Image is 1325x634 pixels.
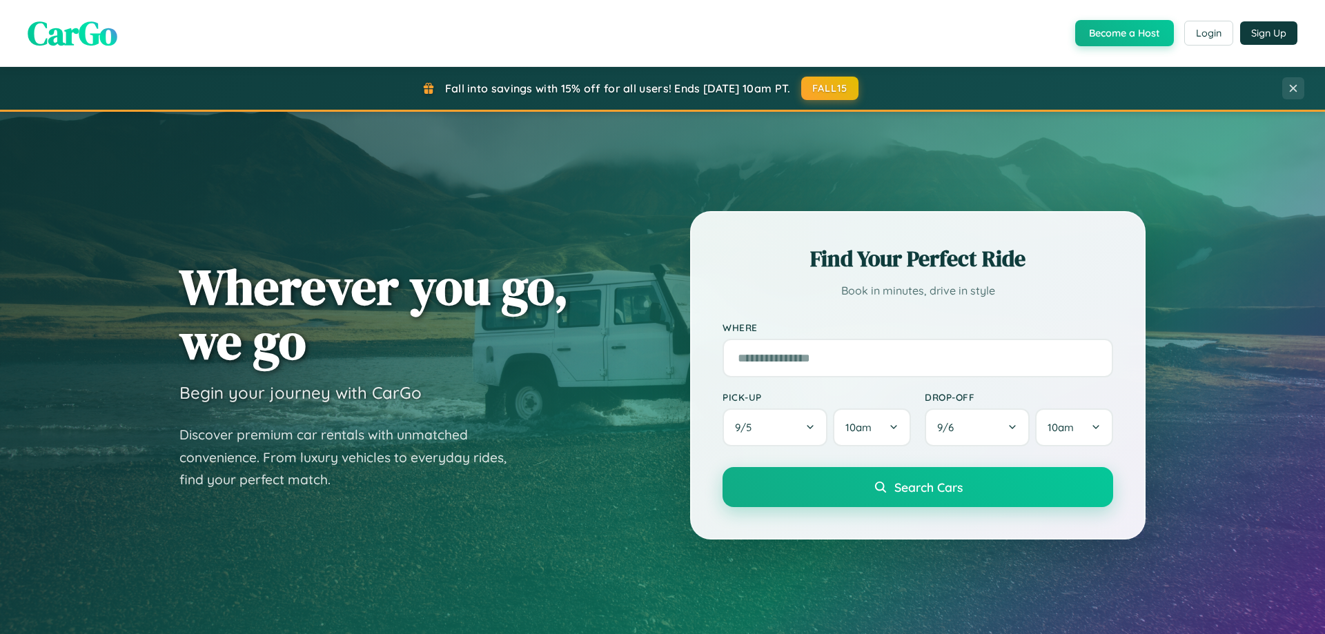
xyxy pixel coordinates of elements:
[1035,408,1113,446] button: 10am
[723,467,1113,507] button: Search Cars
[845,421,872,434] span: 10am
[801,77,859,100] button: FALL15
[723,408,827,446] button: 9/5
[925,408,1030,446] button: 9/6
[179,382,422,403] h3: Begin your journey with CarGo
[1075,20,1174,46] button: Become a Host
[445,81,791,95] span: Fall into savings with 15% off for all users! Ends [DATE] 10am PT.
[1240,21,1297,45] button: Sign Up
[735,421,758,434] span: 9 / 5
[1184,21,1233,46] button: Login
[179,259,569,368] h1: Wherever you go, we go
[1048,421,1074,434] span: 10am
[925,391,1113,403] label: Drop-off
[894,479,963,495] span: Search Cars
[937,421,961,434] span: 9 / 6
[723,244,1113,274] h2: Find Your Perfect Ride
[723,321,1113,333] label: Where
[28,10,117,56] span: CarGo
[179,424,524,491] p: Discover premium car rentals with unmatched convenience. From luxury vehicles to everyday rides, ...
[723,281,1113,301] p: Book in minutes, drive in style
[723,391,911,403] label: Pick-up
[833,408,911,446] button: 10am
